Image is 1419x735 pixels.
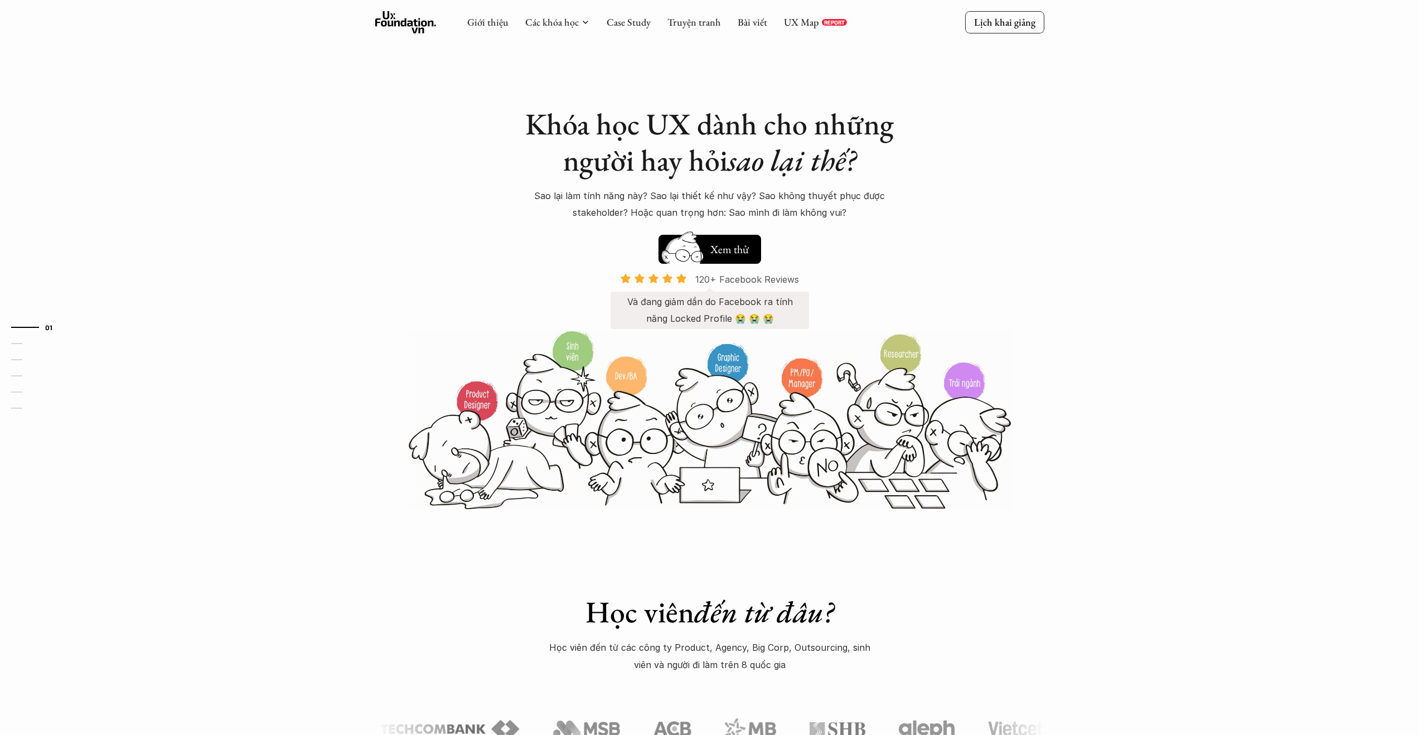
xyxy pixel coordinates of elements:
a: Lịch khai giảng [965,11,1044,33]
a: 120+ Facebook ReviewsVà đang giảm dần do Facebook ra tính năng Locked Profile 😭 😭 😭 [611,273,809,329]
h1: Học viên [515,594,905,630]
a: Truyện tranh [667,16,721,28]
p: Học viên đến từ các công ty Product, Agency, Big Corp, Outsourcing, sinh viên và người đi làm trê... [543,639,877,673]
a: Xem thử [658,229,761,264]
a: Các khóa học [525,16,579,28]
em: sao lại thế? [728,141,856,180]
a: Bài viết [738,16,767,28]
p: Và đang giảm dần do Facebook ra tính năng Locked Profile 😭 😭 😭 [622,293,798,327]
a: Giới thiệu [467,16,508,28]
a: Case Study [607,16,651,28]
a: 01 [11,321,64,334]
p: REPORT [824,19,845,26]
strong: 01 [45,323,53,331]
h5: Xem thử [709,241,750,257]
p: Sao lại làm tính năng này? Sao lại thiết kế như vậy? Sao không thuyết phục được stakeholder? Hoặc... [515,187,905,221]
em: đến từ đâu? [694,592,834,631]
a: UX Map [784,16,819,28]
h1: Khóa học UX dành cho những người hay hỏi [515,106,905,178]
p: 120+ Facebook Reviews [695,271,799,288]
p: Lịch khai giảng [974,16,1035,28]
